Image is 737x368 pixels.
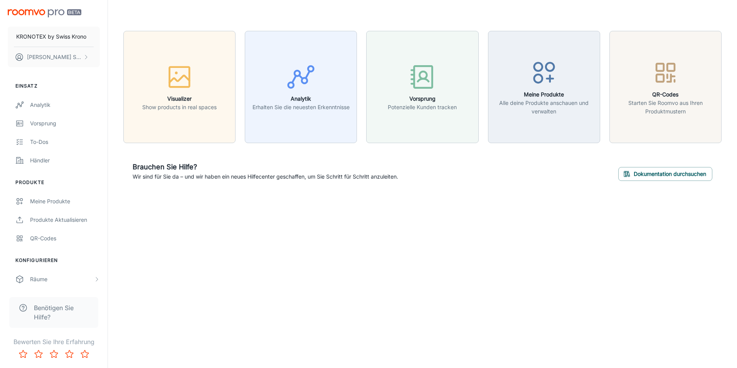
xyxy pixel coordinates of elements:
[388,103,457,111] p: Potenzielle Kunden tracken
[366,31,478,143] button: VorsprungPotenzielle Kunden tracken
[133,172,398,181] p: Wir sind für Sie da – und wir haben ein neues Hilfecenter geschaffen, um Sie Schritt für Schritt ...
[609,31,722,143] button: QR-CodesStarten Sie Roomvo aus Ihren Produktmustern
[245,83,357,90] a: AnalytikErhalten Sie die neuesten Erkenntnisse
[16,32,86,41] p: KRONOTEX by Swiss Krono
[488,83,600,90] a: Meine ProdukteAlle deine Produkte anschauen und verwalten
[388,95,457,103] h6: Vorsprung
[614,90,717,99] h6: QR-Codes
[252,103,350,111] p: Erhalten Sie die neuesten Erkenntnisse
[493,99,595,116] p: Alle deine Produkte anschauen und verwalten
[614,99,717,116] p: Starten Sie Roomvo aus Ihren Produktmustern
[30,197,100,206] div: Meine Produkte
[30,138,100,146] div: To-dos
[252,95,350,103] h6: Analytik
[8,9,81,17] img: Roomvo PRO Beta
[27,53,81,61] p: [PERSON_NAME] Szacilowska
[30,156,100,165] div: Händler
[609,83,722,90] a: QR-CodesStarten Sie Roomvo aus Ihren Produktmustern
[133,162,398,172] h6: Brauchen Sie Hilfe?
[493,90,595,99] h6: Meine Produkte
[123,31,236,143] button: VisualizerShow products in real spaces
[618,167,712,181] button: Dokumentation durchsuchen
[30,119,100,128] div: Vorsprung
[618,170,712,177] a: Dokumentation durchsuchen
[30,101,100,109] div: Analytik
[488,31,600,143] button: Meine ProdukteAlle deine Produkte anschauen und verwalten
[8,27,100,47] button: KRONOTEX by Swiss Krono
[8,47,100,67] button: [PERSON_NAME] Szacilowska
[142,103,217,111] p: Show products in real spaces
[366,83,478,90] a: VorsprungPotenzielle Kunden tracken
[30,216,100,224] div: Produkte aktualisieren
[245,31,357,143] button: AnalytikErhalten Sie die neuesten Erkenntnisse
[142,95,217,103] h6: Visualizer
